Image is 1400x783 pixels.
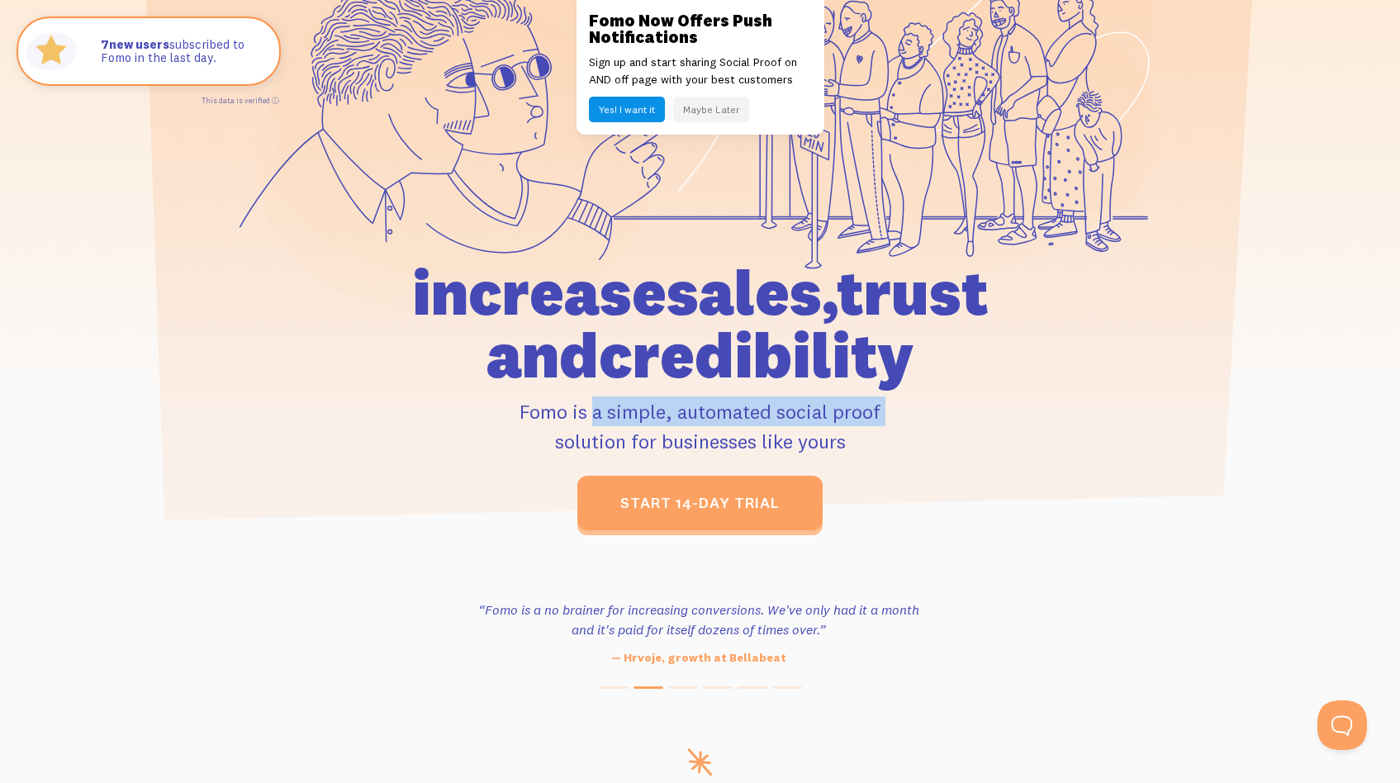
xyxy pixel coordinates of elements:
[1317,700,1367,750] iframe: Help Scout Beacon - Open
[318,396,1083,456] p: Fomo is a simple, automated social proof solution for businesses like yours
[318,261,1083,387] h1: increase sales, trust and credibility
[202,96,279,105] a: This data is verified ⓘ
[101,38,263,65] p: subscribed to Fomo in the last day.
[473,600,924,639] h3: “Fomo is a no brainer for increasing conversions. We've only had it a month and it's paid for its...
[21,21,81,81] img: Fomo
[473,649,924,667] p: — Hrvoje, growth at Bellabeat
[101,38,109,52] span: 7
[589,54,812,88] p: Sign up and start sharing Social Proof on AND off page with your best customers
[589,12,812,45] h3: Fomo Now Offers Push Notifications
[589,97,665,122] button: Yes! I want it
[101,36,169,52] strong: new users
[577,476,823,530] a: start 14-day trial
[673,97,749,122] button: Maybe Later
